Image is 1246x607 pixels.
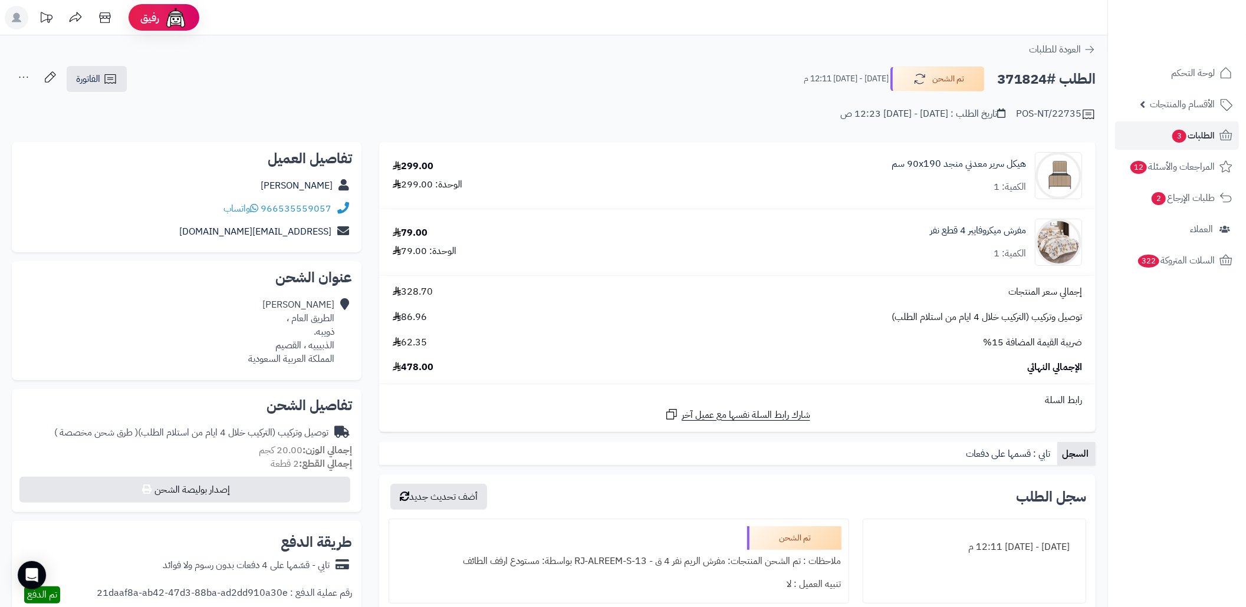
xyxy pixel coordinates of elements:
[281,535,352,549] h2: طريقة الدفع
[259,443,352,457] small: 20.00 كجم
[1150,96,1215,113] span: الأقسام والمنتجات
[179,225,331,239] a: [EMAIL_ADDRESS][DOMAIN_NAME]
[67,66,127,92] a: الفاتورة
[1035,219,1081,266] img: 1752753754-1-90x90.jpg
[19,477,350,503] button: إصدار بوليصة الشحن
[1150,190,1215,206] span: طلبات الإرجاع
[1171,65,1215,81] span: لوحة التحكم
[248,298,334,365] div: [PERSON_NAME] الطريق العام ، ذويبه. الذبيييه ، القصيم المملكة العربية السعودية
[747,526,841,550] div: تم الشحن
[393,311,427,324] span: 86.96
[21,398,352,413] h2: تفاصيل الشحن
[1129,159,1215,175] span: المراجعات والأسئلة
[1016,490,1086,504] h3: سجل الطلب
[930,224,1026,237] a: مفرش ميكروفايبر 4 قطع نفر
[1027,361,1082,374] span: الإجمالي النهائي
[390,484,487,510] button: أضف تحديث جديد
[393,226,428,240] div: 79.00
[804,73,889,85] small: [DATE] - [DATE] 12:11 م
[1166,27,1235,51] img: logo-2.png
[1190,221,1213,237] span: العملاء
[271,457,352,471] small: 2 قطعة
[1029,42,1081,57] span: العودة للطلبات
[1137,255,1159,268] span: 322
[1115,153,1239,181] a: المراجعات والأسئلة12
[682,408,810,422] span: شارك رابط السلة نفسها مع عميل آخر
[54,425,138,440] span: ( طرق شحن مخصصة )
[140,11,159,25] span: رفيق
[961,442,1057,466] a: تابي : قسمها على دفعات
[27,588,57,602] span: تم الدفع
[393,160,433,173] div: 299.00
[164,6,188,29] img: ai-face.png
[384,394,1091,407] div: رابط السلة
[21,151,352,166] h2: تفاصيل العميل
[1115,59,1239,87] a: لوحة التحكم
[1152,192,1166,206] span: 2
[393,245,456,258] div: الوحدة: 79.00
[18,561,46,589] div: Open Intercom Messenger
[393,285,433,299] span: 328.70
[393,361,433,374] span: 478.00
[396,573,841,596] div: تنبيه العميل : لا
[890,67,985,91] button: تم الشحن
[1115,121,1239,150] a: الطلبات3
[994,180,1026,194] div: الكمية: 1
[76,72,100,86] span: الفاتورة
[163,559,330,572] div: تابي - قسّمها على 4 دفعات بدون رسوم ولا فوائد
[21,270,352,285] h2: عنوان الشحن
[223,202,258,216] a: واتساب
[31,6,61,32] a: تحديثات المنصة
[665,407,810,422] a: شارك رابط السلة نفسها مع عميل آخر
[396,550,841,573] div: ملاحظات : تم الشحن المنتجات: مفرش الريم نفر 4 ق - RJ-ALREEM-S-13 بواسطة: مستودع ارفف الطائف
[303,443,352,457] strong: إجمالي الوزن:
[1016,107,1096,121] div: POS-NT/22735
[1130,161,1148,174] span: 12
[870,536,1079,559] div: [DATE] - [DATE] 12:11 م
[1115,246,1239,275] a: السلات المتروكة322
[994,247,1026,260] div: الكمية: 1
[1137,252,1215,269] span: السلات المتروكة
[1115,184,1239,212] a: طلبات الإرجاع2
[1115,215,1239,243] a: العملاء
[892,311,1082,324] span: توصيل وتركيب (التركيب خلال 4 ايام من استلام الطلب)
[54,426,328,440] div: توصيل وتركيب (التركيب خلال 4 ايام من استلام الطلب)
[997,67,1096,91] h2: الطلب #371824
[261,202,331,216] a: 966535559057
[261,179,333,193] a: [PERSON_NAME]
[1008,285,1082,299] span: إجمالي سعر المنتجات
[1029,42,1096,57] a: العودة للطلبات
[1171,127,1215,144] span: الطلبات
[393,336,427,349] span: 62.35
[1057,442,1096,466] a: السجل
[97,586,352,603] div: رقم عملية الدفع : 21daaf8a-ab42-47d3-88ba-ad2dd910a30e
[892,157,1026,171] a: هيكل سرير معدني منجد 90x190 سم
[983,336,1082,349] span: ضريبة القيمة المضافة 15%
[299,457,352,471] strong: إجمالي القطع:
[1172,130,1187,143] span: 3
[1035,152,1081,199] img: 1737185903-110101010017-90x90.jpg
[393,178,462,192] div: الوحدة: 299.00
[840,107,1005,121] div: تاريخ الطلب : [DATE] - [DATE] 12:23 ص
